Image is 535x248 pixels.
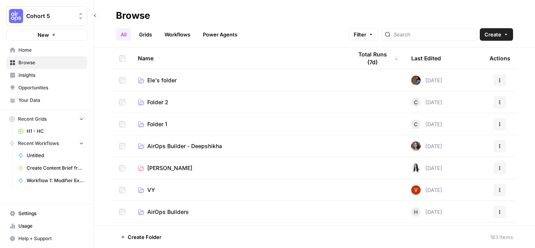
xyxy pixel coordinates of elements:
[411,47,441,69] div: Last Edited
[414,120,418,128] span: C
[411,185,442,195] div: [DATE]
[6,44,87,56] a: Home
[138,120,340,128] a: Folder 1
[411,119,442,129] div: [DATE]
[160,28,195,41] a: Workflows
[27,177,84,184] span: Workflow 1: Modifier Extraction & Frequency - CRG
[6,29,87,41] button: New
[411,163,421,173] img: zka6akx770trzh69562he2ydpv4t
[198,28,242,41] a: Power Agents
[352,47,399,69] div: Total Runs (7d)
[27,165,84,172] span: Create Content Brief from Keyword (NAME)
[6,81,87,94] a: Opportunities
[18,59,84,66] span: Browse
[411,141,421,151] img: e6jku8bei7w65twbz9tngar3gsjq
[414,208,418,216] span: H
[6,94,87,107] a: Your Data
[147,186,155,194] span: VY
[411,185,421,195] img: o8jycqk5wmo6vs6v01tpw4ssccra
[147,76,177,84] span: Ele's folder
[18,140,59,147] span: Recent Workflows
[6,220,87,232] a: Usage
[138,186,340,194] a: VY
[116,9,150,22] div: Browse
[411,98,442,107] div: [DATE]
[18,47,84,54] span: Home
[9,9,23,23] img: Cohort 5 Logo
[138,208,340,216] a: AirOps Builders
[14,174,87,187] a: Workflow 1: Modifier Extraction & Frequency - CRG
[349,28,378,41] button: Filter
[18,223,84,230] span: Usage
[116,231,166,243] button: Create Folder
[18,210,84,217] span: Settings
[138,142,340,150] a: AirOps Builder - Deepshikha
[38,31,49,39] span: New
[480,28,513,41] button: Create
[134,28,157,41] a: Grids
[147,98,168,106] span: Folder 2
[14,125,87,138] a: H1 - HC
[147,120,167,128] span: Folder 1
[411,141,442,151] div: [DATE]
[394,31,473,38] input: Search
[18,97,84,104] span: Your Data
[14,149,87,162] a: Untitled
[18,84,84,91] span: Opportunities
[411,163,442,173] div: [DATE]
[6,138,87,149] button: Recent Workflows
[414,98,418,106] span: C
[128,233,161,241] span: Create Folder
[6,69,87,81] a: Insights
[490,47,510,69] div: Actions
[354,31,366,38] span: Filter
[6,6,87,26] button: Workspace: Cohort 5
[484,31,501,38] span: Create
[27,128,84,135] span: H1 - HC
[27,152,84,159] span: Untitled
[138,98,340,106] a: Folder 2
[18,72,84,79] span: Insights
[138,76,340,84] a: Ele's folder
[6,56,87,69] a: Browse
[490,233,513,241] div: 183 Items
[26,12,74,20] span: Cohort 5
[18,116,47,123] span: Recent Grids
[6,232,87,245] button: Help + Support
[116,28,131,41] a: All
[138,164,340,172] a: [PERSON_NAME]
[147,142,222,150] span: AirOps Builder - Deepshikha
[411,76,421,85] img: awj6ga5l37uips87mhndydh57ioo
[6,113,87,125] button: Recent Grids
[6,207,87,220] a: Settings
[14,162,87,174] a: Create Content Brief from Keyword (NAME)
[411,207,442,217] div: [DATE]
[18,235,84,242] span: Help + Support
[411,76,442,85] div: [DATE]
[147,164,192,172] span: [PERSON_NAME]
[138,47,340,69] div: Name
[147,208,189,216] span: AirOps Builders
